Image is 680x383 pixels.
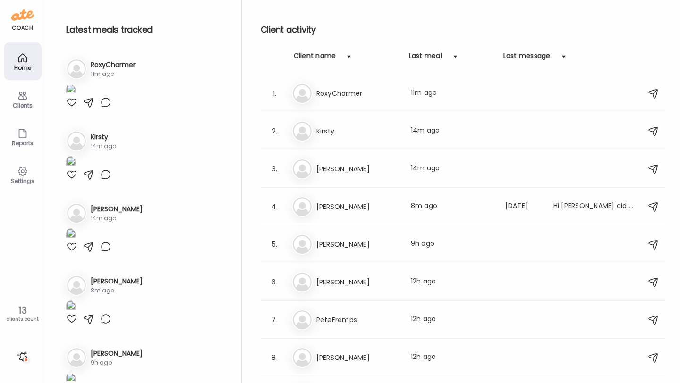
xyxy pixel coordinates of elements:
div: 8m ago [411,201,494,212]
div: Hi [PERSON_NAME] did you get the photos pal [553,201,637,212]
div: 12h ago [411,314,494,325]
div: 7. [269,314,280,325]
img: images%2FqXFc7aMTU5fNNZiMnXpPEgEZiJe2%2FlwxfKgNesnq7yLmS9yTD%2FFM2rsX0IbHRBFPKPrauF_1080 [66,300,76,313]
h3: RoxyCharmer [91,60,136,70]
img: bg-avatar-default.svg [293,159,312,178]
div: 14m ago [91,142,116,150]
img: bg-avatar-default.svg [67,59,86,78]
img: images%2Fx2mjt0MkUFaPO2EjM5VOthJZYch1%2FXIx6x9JPJ3WXzH3pLTq9%2FO8ErmrA2cLmlVnikwZTc_1080 [66,228,76,241]
div: 12h ago [411,352,494,363]
img: bg-avatar-default.svg [67,348,86,367]
div: coach [12,24,33,32]
h2: Client activity [261,23,665,37]
h2: Latest meals tracked [66,23,226,37]
img: bg-avatar-default.svg [293,348,312,367]
h3: [PERSON_NAME] [316,239,399,250]
div: 8m ago [91,286,143,295]
h3: RoxyCharmer [316,88,399,99]
h3: [PERSON_NAME] [316,276,399,288]
div: 14m ago [91,214,143,223]
div: 12h ago [411,276,494,288]
h3: PeteFremps [316,314,399,325]
img: images%2FRLcSfFjiTGcBNJ4LmZaqtZDgsf33%2FQZgfaIuMC1LABRmbL9u7%2FKuuNsIsplXh9X0Lr9xll_1080 [66,84,76,97]
img: bg-avatar-default.svg [293,310,312,329]
h3: [PERSON_NAME] [91,204,143,214]
img: bg-avatar-default.svg [293,235,312,254]
div: 13 [3,305,42,316]
h3: Kirsty [91,132,116,142]
h3: [PERSON_NAME] [316,352,399,363]
img: images%2FvhDiuyUdg7Pf3qn8yTlHdkeZ9og1%2FWrd2OuWwjfCC8buYvTrh%2F4nloMY51Mf6DR13blmq5_1080 [66,156,76,169]
div: Reports [6,140,40,146]
div: Last message [503,51,551,66]
div: 2. [269,125,280,137]
h3: Kirsty [316,125,399,137]
div: 11m ago [91,70,136,78]
div: Home [6,65,40,71]
img: bg-avatar-default.svg [67,132,86,150]
div: 8. [269,352,280,363]
img: bg-avatar-default.svg [67,204,86,223]
h3: [PERSON_NAME] [316,163,399,175]
div: 11m ago [411,88,494,99]
div: 6. [269,276,280,288]
div: 14m ago [411,125,494,137]
img: bg-avatar-default.svg [293,84,312,103]
div: clients count [3,316,42,323]
div: Last meal [409,51,442,66]
img: bg-avatar-default.svg [293,122,312,141]
div: Clients [6,102,40,108]
div: 9h ago [91,358,143,367]
div: 1. [269,88,280,99]
div: 3. [269,163,280,175]
div: 14m ago [411,163,494,175]
img: bg-avatar-default.svg [67,276,86,295]
img: bg-avatar-default.svg [293,273,312,291]
h3: [PERSON_NAME] [316,201,399,212]
img: ate [11,8,34,23]
div: Settings [6,178,40,184]
h3: [PERSON_NAME] [91,349,143,358]
div: 4. [269,201,280,212]
div: 5. [269,239,280,250]
div: 9h ago [411,239,494,250]
div: Client name [294,51,336,66]
div: [DATE] [505,201,542,212]
h3: [PERSON_NAME] [91,276,143,286]
img: bg-avatar-default.svg [293,197,312,216]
